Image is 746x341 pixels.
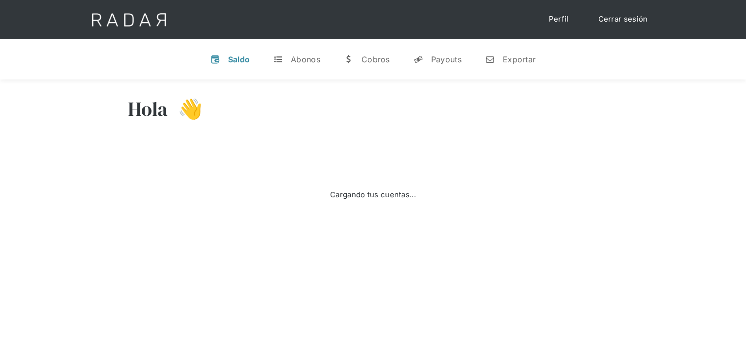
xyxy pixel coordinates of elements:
h3: Hola [128,97,168,121]
h3: 👋 [168,97,203,121]
div: Exportar [503,54,536,64]
div: w [344,54,354,64]
div: v [210,54,220,64]
a: Perfil [539,10,579,29]
div: n [485,54,495,64]
div: Cargando tus cuentas... [330,189,416,201]
div: Abonos [291,54,320,64]
div: Cobros [361,54,390,64]
div: Saldo [228,54,250,64]
div: y [413,54,423,64]
a: Cerrar sesión [589,10,658,29]
div: t [273,54,283,64]
div: Payouts [431,54,462,64]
